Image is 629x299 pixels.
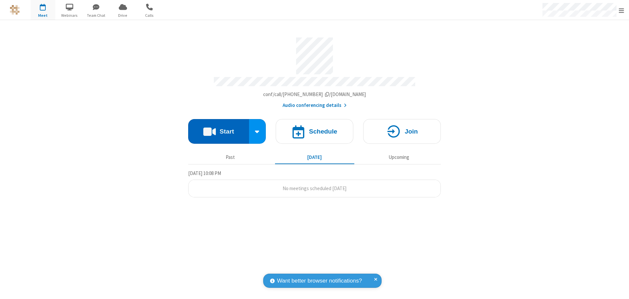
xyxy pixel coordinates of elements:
button: Copy my meeting room linkCopy my meeting room link [263,91,366,98]
button: [DATE] [275,151,354,163]
button: Schedule [276,119,353,144]
div: Start conference options [249,119,266,144]
button: Start [188,119,249,144]
img: QA Selenium DO NOT DELETE OR CHANGE [10,5,20,15]
button: Audio conferencing details [283,102,347,109]
button: Past [191,151,270,163]
span: [DATE] 10:08 PM [188,170,221,176]
span: Webinars [57,12,82,18]
span: Drive [111,12,135,18]
h4: Schedule [309,128,337,135]
button: Join [363,119,441,144]
section: Today's Meetings [188,169,441,198]
h4: Start [219,128,234,135]
span: Calls [137,12,162,18]
h4: Join [405,128,418,135]
button: Upcoming [359,151,439,163]
section: Account details [188,33,441,109]
span: Team Chat [84,12,109,18]
span: Copy my meeting room link [263,91,366,97]
span: No meetings scheduled [DATE] [283,185,346,191]
span: Want better browser notifications? [277,277,362,285]
span: Meet [31,12,55,18]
